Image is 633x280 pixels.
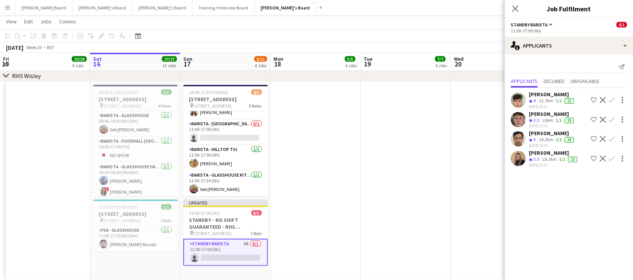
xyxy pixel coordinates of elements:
span: [STREET_ADDRESS] [194,103,232,109]
a: Jobs [37,17,55,26]
span: 7/7 [435,56,446,62]
span: 19 [363,60,372,68]
span: 09:45-17:00 (7h15m) [99,89,138,95]
app-card-role: Barista - Glasshouse Hatch2/210:30-16:00 (5h30m)[PERSON_NAME]![PERSON_NAME] [93,163,178,199]
span: Edit [24,18,33,25]
app-card-role: Barista - [GEOGRAPHIC_DATA] [GEOGRAPHIC_DATA]0/111:00-17:00 (6h) [183,120,268,145]
div: 18.1km [541,156,558,163]
div: [DATE] [6,44,23,51]
app-job-card: Updated11:00-17:00 (6h)0/1STANDBY - NO SHIFT GUARANTEED - RHS [STREET_ADDRESS] [STREET_ADDRESS]1 ... [183,200,268,266]
span: 27/27 [162,56,177,62]
span: 4 [533,137,536,142]
span: 10/10 [72,56,87,62]
span: 5 Roles [249,103,262,109]
div: 13 Jobs [162,63,177,68]
span: 0/1 [616,22,627,28]
app-card-role: Barista - Glasshouse1/109:45-16:00 (6h15m)Seb [PERSON_NAME] [93,111,178,137]
div: 22 [565,98,574,104]
div: Applicants [505,37,633,55]
span: Unavailable [570,78,599,84]
div: 6 Jobs [435,63,447,68]
span: 1 Role [251,231,262,236]
h3: [STREET_ADDRESS] [183,96,268,103]
span: 5/5 [161,89,172,95]
span: 11:00-17:30 (6h30m) [99,204,138,210]
button: [PERSON_NAME] Board [15,0,72,15]
span: [STREET_ADDRESS] [104,218,141,223]
app-job-card: 09:45-17:00 (7h15m)5/5[STREET_ADDRESS] [STREET_ADDRESS]4 RolesBarista - Glasshouse1/109:45-16:00 ... [93,85,178,197]
div: 24 [565,137,574,143]
app-skills-label: 1/1 [556,98,562,103]
app-card-role: FSA - Glasshouse1/111:00-17:30 (6h30m)[PERSON_NAME] Maadu [93,226,178,252]
div: [DATE] 16:42 [529,143,575,148]
div: [PERSON_NAME] [529,111,575,117]
div: 11:00-17:00 (6h) [511,28,627,34]
span: 0/1 [251,210,262,216]
span: Fri [3,55,9,62]
span: [STREET_ADDRESS] [104,103,141,109]
h3: [STREET_ADDRESS] [93,211,178,217]
div: 4 Jobs [255,63,267,68]
h3: [STREET_ADDRESS] [93,96,178,103]
h3: STANDBY - NO SHIFT GUARANTEED - RHS [STREET_ADDRESS] [183,217,268,230]
span: ! [105,187,109,192]
app-job-card: 10:00-17:30 (7h30m)4/5[STREET_ADDRESS] [STREET_ADDRESS]5 Roles![PERSON_NAME]Barista - Glasshouse ... [183,85,268,197]
span: 1 Role [161,218,172,223]
span: 9/11 [254,56,267,62]
span: 10:00-17:30 (7h30m) [189,89,229,95]
app-skills-label: 1/1 [556,137,562,142]
span: STANDBY BARISTA [511,22,548,28]
div: [DATE] 16:26 [529,123,575,128]
span: 4 [533,98,536,103]
span: Week 33 [25,45,44,50]
span: [STREET_ADDRESS] [194,231,232,236]
span: 3.5 [533,117,539,123]
div: Updated [183,200,268,206]
span: Declined [544,78,564,84]
div: [DATE] 16:01 [529,104,575,109]
span: Jobs [40,18,52,25]
span: 1/1 [161,204,172,210]
div: BST [47,45,54,50]
span: Applicants [511,78,538,84]
button: [PERSON_NAME]'s Board [255,0,316,15]
div: 4 Jobs [72,63,86,68]
div: [PERSON_NAME] [529,149,579,156]
span: Wed [454,55,464,62]
span: Sat [93,55,102,62]
div: 14.2km [537,137,554,143]
span: Mon [273,55,283,62]
span: 17 [182,60,192,68]
div: 19 [565,118,574,123]
span: View [6,18,17,25]
div: 21.7km [537,98,554,104]
div: 10km [541,117,554,124]
div: 4 Jobs [345,63,357,68]
button: [PERSON_NAME]'s Board [132,0,192,15]
span: Comms [59,18,76,25]
span: 4 Roles [159,103,172,109]
app-job-card: 11:00-17:30 (6h30m)1/1[STREET_ADDRESS] [STREET_ADDRESS]1 RoleFSA - Glasshouse1/111:00-17:30 (6h30... [93,200,178,252]
div: [PERSON_NAME] [529,91,575,98]
app-card-role: Barista - Foodhall [GEOGRAPHIC_DATA]1/110:00-17:00 (7h)NO SHOW [93,137,178,163]
span: 5/5 [345,56,355,62]
button: [PERSON_NAME]'s Board [72,0,132,15]
app-skills-label: 1/1 [556,117,562,123]
app-card-role: Barista - Hilltop TV11/111:00-17:00 (6h)[PERSON_NAME] [183,145,268,171]
span: 3.5 [533,156,539,162]
a: Comms [56,17,79,26]
span: Sun [183,55,192,62]
span: Tue [364,55,372,62]
div: 23 [568,157,577,162]
button: Training / Interview Board [192,0,255,15]
div: RHS Wisley [12,72,41,80]
div: [DATE] 10:51 [529,163,579,168]
div: [PERSON_NAME] [529,130,575,137]
span: 15 [2,60,9,68]
a: Edit [21,17,36,26]
app-card-role: STANDBY BARISTA5A0/111:00-17:00 (6h) [183,239,268,266]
